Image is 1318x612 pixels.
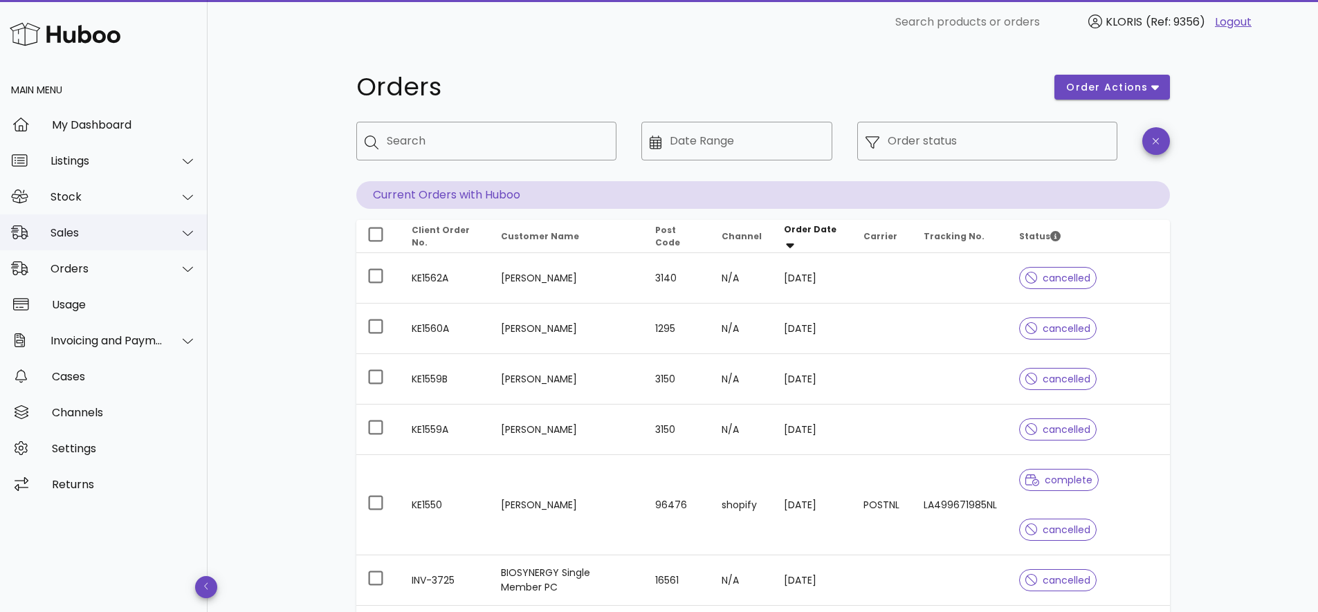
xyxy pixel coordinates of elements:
[644,405,711,455] td: 3150
[401,253,490,304] td: KE1562A
[51,226,163,239] div: Sales
[490,354,644,405] td: [PERSON_NAME]
[501,230,579,242] span: Customer Name
[1025,425,1091,434] span: cancelled
[1054,75,1169,100] button: order actions
[773,304,852,354] td: [DATE]
[913,220,1008,253] th: Tracking No.
[401,455,490,555] td: KE1550
[10,19,120,49] img: Huboo Logo
[711,555,773,606] td: N/A
[356,181,1170,209] p: Current Orders with Huboo
[711,354,773,405] td: N/A
[52,118,196,131] div: My Dashboard
[863,230,897,242] span: Carrier
[773,220,852,253] th: Order Date: Sorted descending. Activate to remove sorting.
[52,442,196,455] div: Settings
[711,405,773,455] td: N/A
[773,455,852,555] td: [DATE]
[490,253,644,304] td: [PERSON_NAME]
[644,253,711,304] td: 3140
[1146,14,1205,30] span: (Ref: 9356)
[1019,230,1061,242] span: Status
[490,220,644,253] th: Customer Name
[1025,374,1091,384] span: cancelled
[401,304,490,354] td: KE1560A
[356,75,1038,100] h1: Orders
[490,405,644,455] td: [PERSON_NAME]
[644,304,711,354] td: 1295
[644,220,711,253] th: Post Code
[913,455,1008,555] td: LA499671985NL
[1065,80,1148,95] span: order actions
[1025,575,1091,585] span: cancelled
[644,455,711,555] td: 96476
[1106,14,1142,30] span: KLORIS
[401,220,490,253] th: Client Order No.
[52,370,196,383] div: Cases
[711,220,773,253] th: Channel
[784,223,836,235] span: Order Date
[644,354,711,405] td: 3150
[711,455,773,555] td: shopify
[773,555,852,606] td: [DATE]
[1008,220,1170,253] th: Status
[412,224,470,248] span: Client Order No.
[1025,525,1091,535] span: cancelled
[490,455,644,555] td: [PERSON_NAME]
[644,555,711,606] td: 16561
[1025,273,1091,283] span: cancelled
[401,405,490,455] td: KE1559A
[52,478,196,491] div: Returns
[51,262,163,275] div: Orders
[655,224,680,248] span: Post Code
[51,190,163,203] div: Stock
[1025,324,1091,333] span: cancelled
[490,304,644,354] td: [PERSON_NAME]
[490,555,644,606] td: BIOSYNERGY Single Member PC
[711,253,773,304] td: N/A
[1215,14,1252,30] a: Logout
[51,154,163,167] div: Listings
[773,405,852,455] td: [DATE]
[51,334,163,347] div: Invoicing and Payments
[852,220,913,253] th: Carrier
[722,230,762,242] span: Channel
[924,230,985,242] span: Tracking No.
[401,555,490,606] td: INV-3725
[401,354,490,405] td: KE1559B
[52,298,196,311] div: Usage
[773,354,852,405] td: [DATE]
[52,406,196,419] div: Channels
[773,253,852,304] td: [DATE]
[1025,475,1092,485] span: complete
[852,455,913,555] td: POSTNL
[711,304,773,354] td: N/A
